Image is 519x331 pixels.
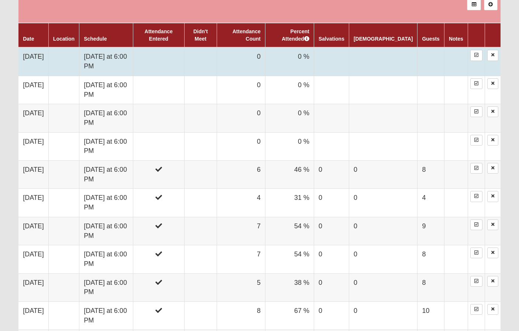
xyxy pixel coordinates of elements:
td: 0 [314,273,349,301]
td: 0 [217,132,265,160]
td: 46 % [265,161,314,189]
td: [DATE] at 6:00 PM [79,76,133,104]
a: Delete [487,248,498,258]
td: 38 % [265,273,314,301]
td: 0 [314,189,349,217]
a: Didn't Meet [193,28,208,42]
td: [DATE] at 6:00 PM [79,47,133,76]
a: Enter Attendance [470,106,482,117]
td: [DATE] at 6:00 PM [79,161,133,189]
td: 67 % [265,302,314,330]
td: 0 [349,273,417,301]
a: Enter Attendance [470,304,482,315]
a: Delete [487,78,498,89]
td: 8 [417,161,444,189]
td: 8 [217,302,265,330]
a: Enter Attendance [470,163,482,174]
td: 0 % [265,132,314,160]
td: 8 [417,273,444,301]
td: [DATE] [18,217,48,245]
td: 10 [417,302,444,330]
td: [DATE] [18,47,48,76]
th: Guests [417,23,444,47]
th: Salvations [314,23,349,47]
a: Enter Attendance [470,78,482,89]
a: Delete [487,276,498,287]
a: Enter Attendance [470,50,482,61]
td: 8 [417,245,444,273]
td: 0 [217,76,265,104]
td: 54 % [265,217,314,245]
td: 0 [314,217,349,245]
td: [DATE] [18,273,48,301]
a: Attendance Count [233,28,261,42]
td: [DATE] [18,161,48,189]
a: Date [23,36,34,42]
td: 0 % [265,76,314,104]
td: 0 [349,161,417,189]
td: 0 % [265,104,314,132]
a: Location [53,36,75,42]
td: [DATE] at 6:00 PM [79,104,133,132]
td: [DATE] at 6:00 PM [79,245,133,273]
td: 0 [349,302,417,330]
td: 6 [217,161,265,189]
td: 0 [217,104,265,132]
td: 0 [349,245,417,273]
a: Percent Attended [282,28,309,42]
td: 7 [217,217,265,245]
td: [DATE] [18,245,48,273]
td: [DATE] [18,104,48,132]
td: 0 [314,302,349,330]
td: 5 [217,273,265,301]
td: [DATE] [18,302,48,330]
a: Delete [487,163,498,174]
td: [DATE] [18,132,48,160]
a: Delete [487,106,498,117]
a: Enter Attendance [470,276,482,287]
td: 0 [349,189,417,217]
td: [DATE] at 6:00 PM [79,273,133,301]
td: [DATE] at 6:00 PM [79,302,133,330]
a: Delete [487,304,498,315]
td: [DATE] at 6:00 PM [79,132,133,160]
td: 0 % [265,47,314,76]
td: 31 % [265,189,314,217]
td: 54 % [265,245,314,273]
a: Schedule [84,36,107,42]
td: [DATE] at 6:00 PM [79,217,133,245]
a: Delete [487,191,498,202]
a: Enter Attendance [470,191,482,202]
td: 0 [314,161,349,189]
a: Delete [487,50,498,61]
a: Attendance Entered [145,28,173,42]
a: Enter Attendance [470,135,482,146]
a: Delete [487,135,498,146]
td: 4 [217,189,265,217]
td: 0 [217,47,265,76]
a: Enter Attendance [470,248,482,258]
td: 4 [417,189,444,217]
a: Delete [487,219,498,230]
td: [DATE] [18,76,48,104]
a: Notes [449,36,463,42]
a: Enter Attendance [470,219,482,230]
td: 0 [349,217,417,245]
td: [DATE] [18,189,48,217]
th: [DEMOGRAPHIC_DATA] [349,23,417,47]
td: 0 [314,245,349,273]
td: [DATE] at 6:00 PM [79,189,133,217]
td: 9 [417,217,444,245]
td: 7 [217,245,265,273]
